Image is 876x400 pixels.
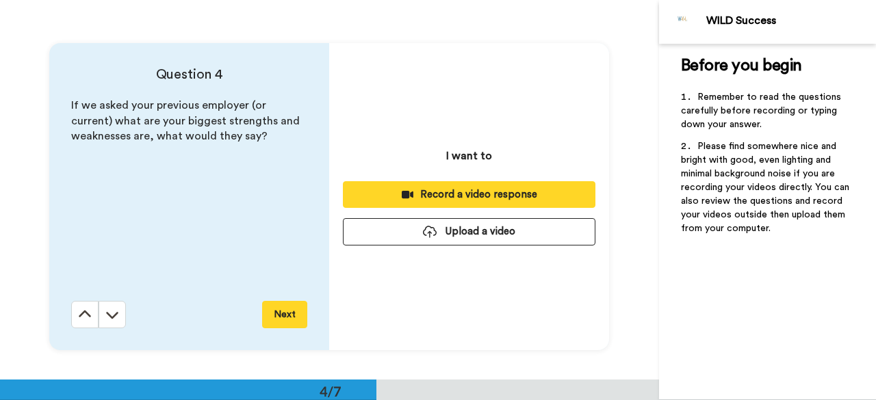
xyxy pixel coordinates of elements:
[446,148,492,164] p: I want to
[354,187,584,202] div: Record a video response
[681,57,802,74] span: Before you begin
[71,65,307,84] h4: Question 4
[262,301,307,328] button: Next
[706,14,875,27] div: WILD Success
[667,5,699,38] img: Profile Image
[681,142,852,233] span: Please find somewhere nice and bright with good, even lighting and minimal background noise if yo...
[343,218,595,245] button: Upload a video
[71,100,302,142] span: If we asked your previous employer (or current) what are your biggest strengths and weaknesses ar...
[343,181,595,208] button: Record a video response
[681,92,844,129] span: Remember to read the questions carefully before recording or typing down your answer.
